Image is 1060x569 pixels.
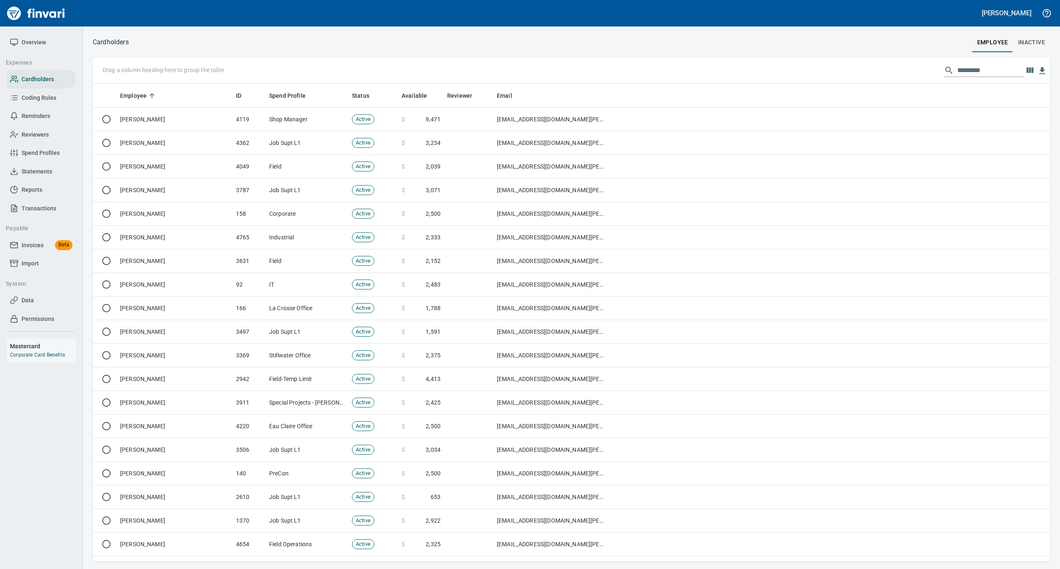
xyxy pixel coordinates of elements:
[22,37,46,48] span: Overview
[22,240,43,251] span: Invoices
[494,131,609,155] td: [EMAIL_ADDRESS][DOMAIN_NAME][PERSON_NAME]
[233,344,266,367] td: 3369
[117,320,233,344] td: [PERSON_NAME]
[402,398,405,407] span: $
[233,297,266,320] td: 166
[402,469,405,477] span: $
[7,236,76,255] a: InvoicesBeta
[117,131,233,155] td: [PERSON_NAME]
[233,202,266,226] td: 158
[494,273,609,297] td: [EMAIL_ADDRESS][DOMAIN_NAME][PERSON_NAME]
[10,352,65,358] a: Corporate Card Benefits
[352,186,374,194] span: Active
[233,273,266,297] td: 92
[7,181,76,199] a: Reports
[7,199,76,218] a: Transactions
[426,351,441,359] span: 2,375
[352,281,374,289] span: Active
[352,257,374,265] span: Active
[7,107,76,125] a: Reminders
[5,3,67,23] a: Finvari
[233,438,266,462] td: 3506
[426,540,441,548] span: 2,325
[233,226,266,249] td: 4765
[977,37,1008,48] span: employee
[402,115,405,123] span: $
[22,130,49,140] span: Reviewers
[233,462,266,485] td: 140
[497,91,512,101] span: Email
[7,125,76,144] a: Reviewers
[266,202,349,226] td: Corporate
[402,304,405,312] span: $
[117,391,233,415] td: [PERSON_NAME]
[982,9,1031,17] h5: [PERSON_NAME]
[266,391,349,415] td: Special Projects - [PERSON_NAME]
[352,234,374,241] span: Active
[431,493,441,501] span: 653
[117,273,233,297] td: [PERSON_NAME]
[426,304,441,312] span: 1,788
[233,320,266,344] td: 3497
[494,249,609,273] td: [EMAIL_ADDRESS][DOMAIN_NAME][PERSON_NAME]
[117,108,233,131] td: [PERSON_NAME]
[266,297,349,320] td: La Crosse Office
[266,367,349,391] td: Field-Temp Limit
[426,257,441,265] span: 2,152
[117,533,233,556] td: [PERSON_NAME]
[494,485,609,509] td: [EMAIL_ADDRESS][DOMAIN_NAME][PERSON_NAME]
[426,139,441,147] span: 3,234
[402,91,438,101] span: Available
[426,328,441,336] span: 1,591
[1036,65,1048,77] button: Download Table
[7,291,76,310] a: Data
[352,446,374,454] span: Active
[266,533,349,556] td: Field Operations
[352,163,374,171] span: Active
[402,210,405,218] span: $
[494,108,609,131] td: [EMAIL_ADDRESS][DOMAIN_NAME][PERSON_NAME]
[117,509,233,533] td: [PERSON_NAME]
[117,438,233,462] td: [PERSON_NAME]
[22,295,34,306] span: Data
[447,91,472,101] span: Reviewer
[426,446,441,454] span: 3,034
[352,422,374,430] span: Active
[402,540,405,548] span: $
[426,233,441,241] span: 2,333
[7,254,76,273] a: Import
[426,162,441,171] span: 2,039
[22,93,56,103] span: Coding Rules
[402,422,405,430] span: $
[402,328,405,336] span: $
[7,70,76,89] a: Cardholders
[1018,37,1045,48] span: Inactive
[7,144,76,162] a: Spend Profiles
[1024,64,1036,77] button: Choose columns to display
[117,155,233,178] td: [PERSON_NAME]
[22,74,54,84] span: Cardholders
[426,115,441,123] span: 9,471
[266,320,349,344] td: Job Supt L1
[352,304,374,312] span: Active
[426,516,441,525] span: 2,922
[233,178,266,202] td: 3787
[269,91,316,101] span: Spend Profile
[93,37,129,47] nav: breadcrumb
[352,375,374,383] span: Active
[117,249,233,273] td: [PERSON_NAME]
[402,375,405,383] span: $
[233,367,266,391] td: 2942
[426,469,441,477] span: 2,500
[117,226,233,249] td: [PERSON_NAME]
[266,131,349,155] td: Job Supt L1
[266,438,349,462] td: Job Supt L1
[266,178,349,202] td: Job Supt L1
[6,279,68,289] span: System
[233,391,266,415] td: 3911
[233,108,266,131] td: 4119
[494,297,609,320] td: [EMAIL_ADDRESS][DOMAIN_NAME][PERSON_NAME]
[2,55,72,70] button: Expenses
[6,223,68,234] span: Payable
[233,509,266,533] td: 1370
